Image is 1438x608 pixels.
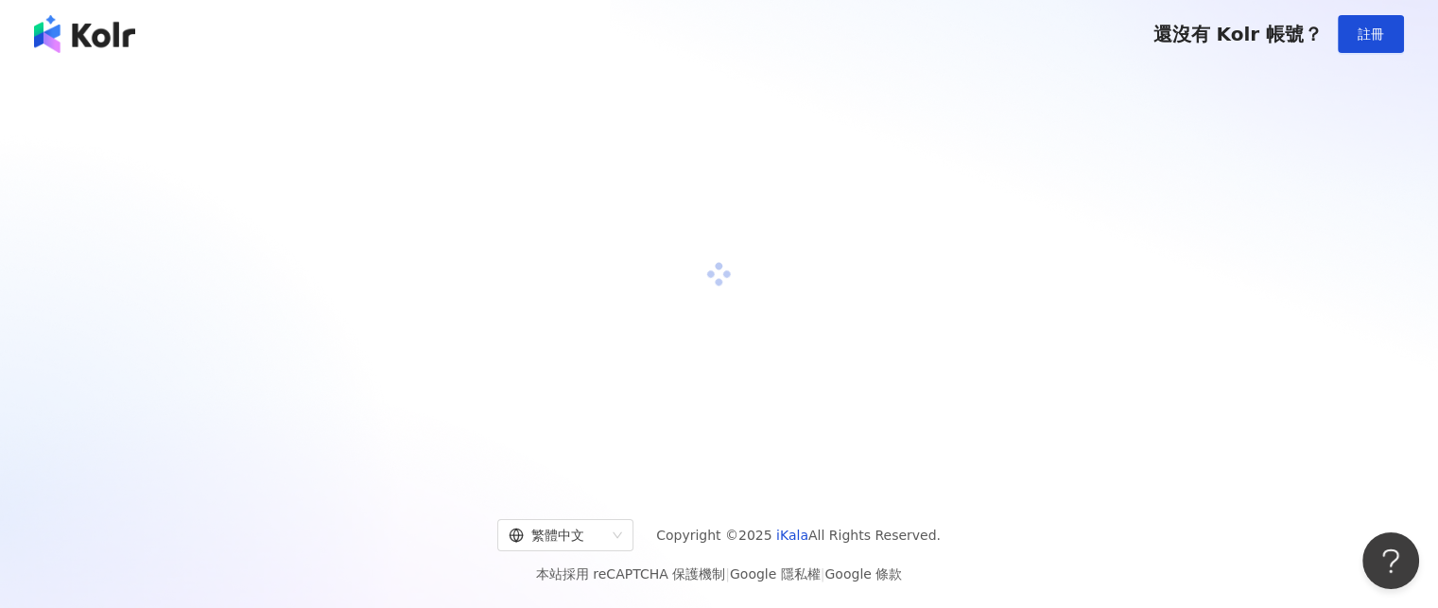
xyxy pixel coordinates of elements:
a: iKala [776,528,808,543]
div: 繁體中文 [509,520,605,550]
span: | [821,566,825,582]
button: 註冊 [1338,15,1404,53]
a: Google 隱私權 [730,566,821,582]
span: | [725,566,730,582]
img: logo [34,15,135,53]
span: Copyright © 2025 All Rights Reserved. [656,524,941,547]
a: Google 條款 [824,566,902,582]
iframe: Help Scout Beacon - Open [1362,532,1419,589]
span: 還沒有 Kolr 帳號？ [1152,23,1323,45]
span: 本站採用 reCAPTCHA 保護機制 [536,563,902,585]
span: 註冊 [1358,26,1384,42]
